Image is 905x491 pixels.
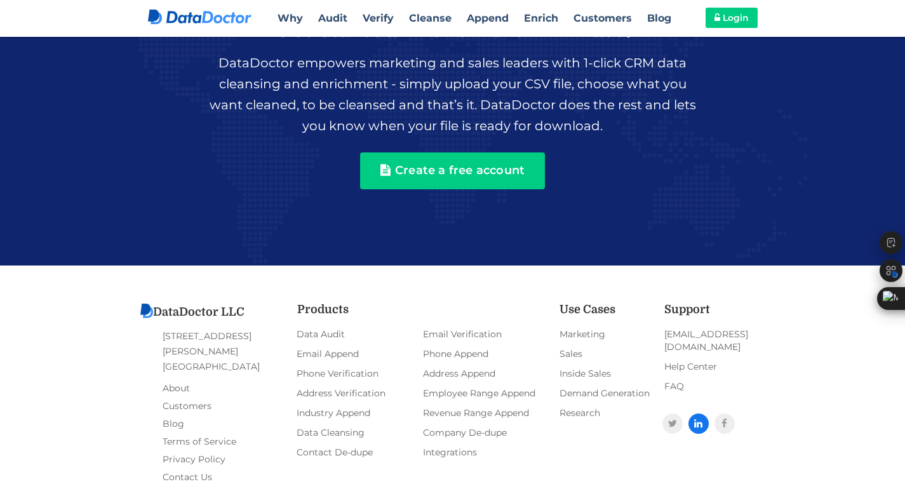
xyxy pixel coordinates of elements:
[558,405,653,421] a: Research
[360,152,545,189] button: Create a free account
[163,450,225,468] a: Privacy Policy
[163,328,296,374] address: [STREET_ADDRESS][PERSON_NAME] [GEOGRAPHIC_DATA]
[558,385,653,401] a: Demand Generation
[163,397,211,415] a: Customers
[363,12,394,24] span: Verify
[295,424,422,441] a: Data Cleansing
[467,12,509,24] span: Append
[558,365,653,382] a: Inside Sales
[163,415,184,433] a: Blog
[524,12,558,24] span: Enrich
[422,346,548,362] a: Phone Append
[422,326,548,342] a: Email Verification
[163,379,190,397] a: About
[662,326,767,355] a: [EMAIL_ADDRESS][DOMAIN_NAME]
[318,12,347,24] span: Audit
[148,50,758,140] p: DataDoctor empowers marketing and sales leaders with 1-click CRM data cleansing and enrichment - ...
[422,365,548,382] a: Address Append
[706,8,758,28] a: Login
[140,304,296,319] h3: DataDoctor LLC
[295,346,422,362] a: Email Append
[409,12,452,24] span: Cleanse
[295,444,422,461] a: Contact De-dupe
[422,444,548,461] a: Integrations
[278,12,303,24] span: Why
[558,326,653,342] a: Marketing
[662,378,767,394] a: FAQ
[422,424,548,441] a: Company De-dupe
[662,358,767,375] a: Help Center
[647,12,671,24] span: Blog
[295,365,422,382] a: Phone Verification
[295,385,422,401] a: Address Verification
[163,468,212,486] a: Contact Us
[163,433,236,450] a: Terms of Service
[664,304,767,316] h3: Support
[140,304,153,318] img: logo
[422,405,548,421] a: Revenue Range Append
[573,12,632,24] span: Customers
[560,304,653,316] h3: Use Cases
[295,405,422,421] a: Industry Append
[297,304,548,316] h3: Products
[422,385,548,401] a: Employee Range Append
[295,326,422,342] a: Data Audit
[558,346,653,362] a: Sales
